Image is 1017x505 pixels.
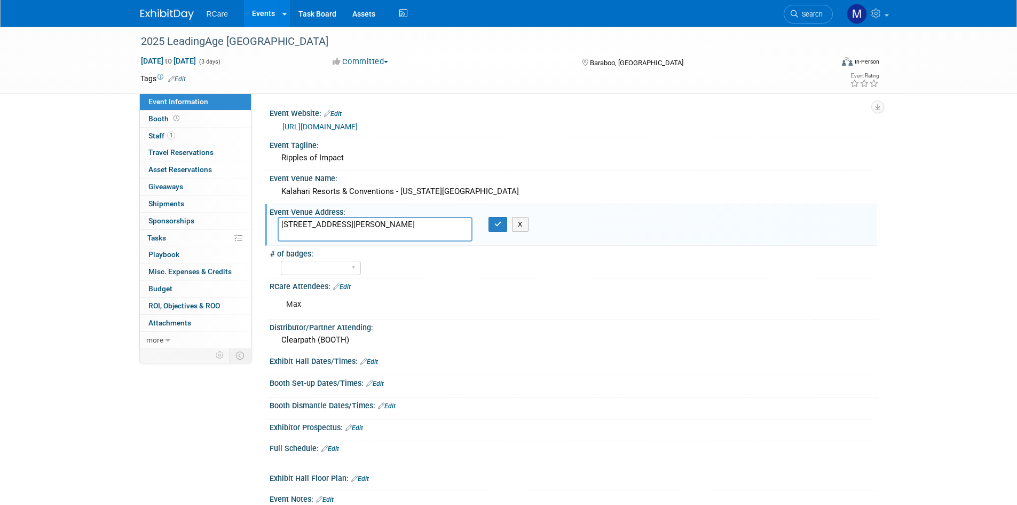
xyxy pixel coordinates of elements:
img: Mila Vasquez [847,4,867,24]
a: Sponsorships [140,213,251,229]
span: Playbook [148,250,179,259]
span: Search [798,10,823,18]
a: Budget [140,281,251,297]
a: Tasks [140,230,251,246]
span: Booth [148,114,182,123]
div: Event Rating [850,73,879,79]
div: Exhibit Hall Floor Plan: [270,470,877,484]
span: to [163,57,174,65]
div: Event Format [770,56,880,72]
button: Committed [329,56,392,67]
a: Edit [316,496,334,503]
span: Tasks [147,234,166,242]
a: Edit [360,358,378,366]
a: Giveaways [140,178,251,195]
div: Ripples of Impact [278,150,869,166]
td: Tags [140,73,186,84]
a: Playbook [140,246,251,263]
a: Shipments [140,196,251,212]
a: Event Information [140,94,251,110]
span: Booth not reserved yet [171,114,182,122]
div: Booth Dismantle Dates/Times: [270,398,877,411]
a: Attachments [140,315,251,331]
a: Edit [324,110,342,118]
span: 1 [167,131,175,139]
span: Sponsorships [148,216,194,225]
span: Giveaways [148,182,183,191]
span: Misc. Expenses & Credits [148,267,232,276]
div: Kalahari Resorts & Conventions - [US_STATE][GEOGRAPHIC_DATA] [278,183,869,200]
div: RCare Attendees: [270,278,877,292]
span: ROI, Objectives & ROO [148,301,220,310]
div: Clearpath (BOOTH) [278,332,869,348]
div: In-Person [854,58,879,66]
img: Format-Inperson.png [842,57,853,66]
a: Edit [351,475,369,483]
div: Distributor/Partner Attending: [270,320,877,333]
span: Budget [148,284,172,293]
a: Booth [140,111,251,127]
span: Shipments [148,199,184,208]
a: Search [784,5,833,24]
span: Staff [148,131,175,140]
a: Edit [321,445,339,453]
div: Event Notes: [270,491,877,505]
span: Travel Reservations [148,148,214,157]
span: Baraboo, [GEOGRAPHIC_DATA] [590,59,683,67]
button: X [512,217,529,232]
span: RCare [207,10,228,18]
span: Event Information [148,97,208,106]
div: Event Tagline: [270,137,877,151]
a: Misc. Expenses & Credits [140,263,251,280]
div: 2025 LeadingAge [GEOGRAPHIC_DATA] [137,32,817,51]
div: Exhibitor Prospectus: [270,419,877,433]
div: Full Schedule: [270,440,877,454]
div: Event Venue Name: [270,170,877,184]
a: Asset Reservations [140,161,251,178]
td: Toggle Event Tabs [229,348,251,362]
span: (3 days) [198,58,220,65]
a: Edit [378,402,396,410]
a: ROI, Objectives & ROO [140,298,251,314]
div: # of badges: [270,246,872,259]
span: [DATE] [DATE] [140,56,196,66]
img: ExhibitDay [140,9,194,20]
div: Max [279,294,760,315]
div: Event Venue Address: [270,204,877,217]
a: Edit [333,283,351,291]
td: Personalize Event Tab Strip [211,348,230,362]
a: Edit [168,75,186,83]
span: Attachments [148,318,191,327]
a: more [140,332,251,348]
a: Travel Reservations [140,144,251,161]
span: more [146,336,163,344]
a: Edit [366,380,384,387]
a: [URL][DOMAIN_NAME] [282,122,358,131]
a: Edit [345,424,363,432]
a: Staff1 [140,128,251,144]
div: Event Website: [270,105,877,119]
span: Asset Reservations [148,165,212,174]
div: Exhibit Hall Dates/Times: [270,353,877,367]
div: Booth Set-up Dates/Times: [270,375,877,389]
